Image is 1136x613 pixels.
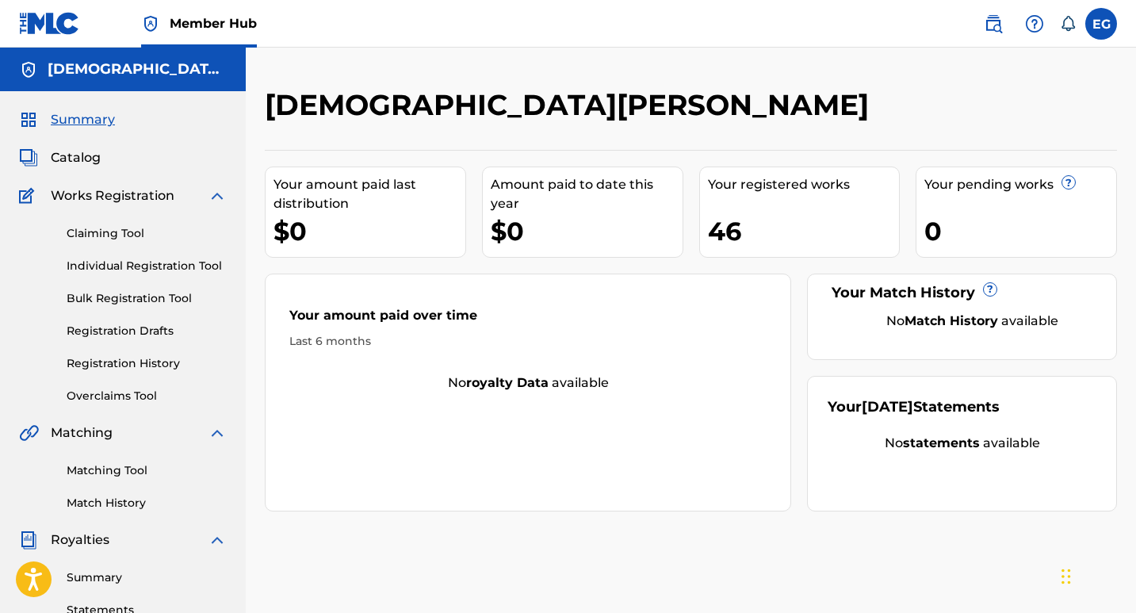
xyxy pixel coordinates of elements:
[903,435,980,450] strong: statements
[208,186,227,205] img: expand
[19,60,38,79] img: Accounts
[924,175,1116,194] div: Your pending works
[1025,14,1044,33] img: help
[977,8,1009,40] a: Public Search
[1085,8,1117,40] div: User Menu
[67,569,227,586] a: Summary
[19,423,39,443] img: Matching
[828,397,1000,418] div: Your Statements
[19,110,115,129] a: SummarySummary
[19,12,80,35] img: MLC Logo
[828,434,1096,453] div: No available
[208,531,227,550] img: expand
[48,60,227,79] h5: Evangelina Gonzalez
[51,148,101,167] span: Catalog
[491,175,683,213] div: Amount paid to date this year
[265,87,877,123] h2: [DEMOGRAPHIC_DATA][PERSON_NAME]
[266,374,790,393] div: No available
[208,423,227,443] img: expand
[51,186,174,205] span: Works Registration
[1060,16,1076,32] div: Notifications
[19,110,38,129] img: Summary
[862,398,913,416] span: [DATE]
[67,323,227,339] a: Registration Drafts
[289,306,767,333] div: Your amount paid over time
[19,531,38,550] img: Royalties
[67,388,227,404] a: Overclaims Tool
[67,258,227,274] a: Individual Registration Tool
[847,312,1096,331] div: No available
[828,282,1096,304] div: Your Match History
[141,14,160,33] img: Top Rightsholder
[67,355,227,372] a: Registration History
[984,283,996,296] span: ?
[1092,388,1136,515] iframe: Resource Center
[466,375,549,390] strong: royalty data
[1061,553,1071,600] div: Drag
[67,495,227,511] a: Match History
[19,148,101,167] a: CatalogCatalog
[19,186,40,205] img: Works Registration
[67,462,227,479] a: Matching Tool
[51,423,113,443] span: Matching
[67,225,227,242] a: Claiming Tool
[51,531,109,550] span: Royalties
[491,213,683,249] div: $0
[170,14,257,33] span: Member Hub
[1057,537,1136,613] iframe: Chat Widget
[289,333,767,350] div: Last 6 months
[708,175,900,194] div: Your registered works
[51,110,115,129] span: Summary
[984,14,1003,33] img: search
[1019,8,1050,40] div: Help
[273,213,465,249] div: $0
[67,290,227,307] a: Bulk Registration Tool
[905,313,998,328] strong: Match History
[273,175,465,213] div: Your amount paid last distribution
[1062,176,1075,189] span: ?
[924,213,1116,249] div: 0
[19,148,38,167] img: Catalog
[708,213,900,249] div: 46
